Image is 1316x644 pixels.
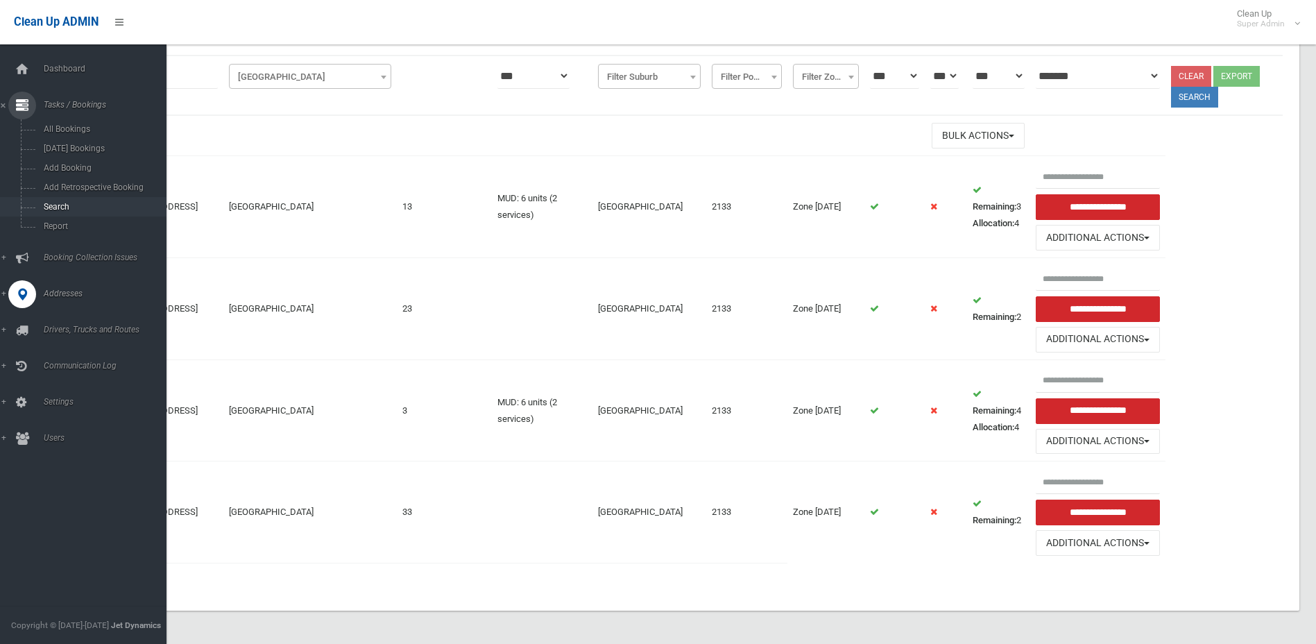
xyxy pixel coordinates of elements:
[1237,19,1285,29] small: Super Admin
[712,64,781,89] span: Filter Postcode
[1036,429,1161,455] button: Additional Actions
[40,163,165,173] span: Add Booking
[706,156,787,258] td: 2133
[973,405,1016,416] strong: Remaining:
[973,515,1016,525] strong: Remaining:
[229,64,391,89] span: Filter Street
[397,258,449,360] td: 23
[40,100,177,110] span: Tasks / Bookings
[787,461,865,563] td: Zone [DATE]
[706,258,787,360] td: 2133
[973,312,1016,322] strong: Remaining:
[232,67,388,87] span: Filter Street
[40,289,177,298] span: Addresses
[40,397,177,407] span: Settings
[967,156,1029,258] td: 3 4
[40,124,165,134] span: All Bookings
[40,144,165,153] span: [DATE] Bookings
[223,461,397,563] td: [GEOGRAPHIC_DATA]
[706,461,787,563] td: 2133
[592,461,707,563] td: [GEOGRAPHIC_DATA]
[787,359,865,461] td: Zone [DATE]
[40,253,177,262] span: Booking Collection Issues
[1213,66,1260,87] button: Export
[787,258,865,360] td: Zone [DATE]
[492,359,592,461] td: MUD: 6 units (2 services)
[967,461,1029,563] td: 2
[1036,530,1161,556] button: Additional Actions
[11,620,109,630] span: Copyright © [DATE]-[DATE]
[932,123,1025,149] button: Bulk Actions
[40,361,177,371] span: Communication Log
[223,156,397,258] td: [GEOGRAPHIC_DATA]
[973,218,1014,228] strong: Allocation:
[40,325,177,334] span: Drivers, Trucks and Routes
[967,359,1029,461] td: 4 4
[796,67,856,87] span: Filter Zone
[1171,87,1218,108] button: Search
[1036,327,1161,353] button: Additional Actions
[397,359,449,461] td: 3
[40,183,165,192] span: Add Retrospective Booking
[601,67,698,87] span: Filter Suburb
[715,67,778,87] span: Filter Postcode
[492,156,592,258] td: MUD: 6 units (2 services)
[706,359,787,461] td: 2133
[40,221,165,231] span: Report
[598,64,701,89] span: Filter Suburb
[1036,225,1161,251] button: Additional Actions
[973,201,1016,212] strong: Remaining:
[592,359,707,461] td: [GEOGRAPHIC_DATA]
[111,620,161,630] strong: Jet Dynamics
[793,64,860,89] span: Filter Zone
[14,15,99,28] span: Clean Up ADMIN
[1171,66,1211,87] a: Clear
[397,156,449,258] td: 13
[592,156,707,258] td: [GEOGRAPHIC_DATA]
[973,422,1014,432] strong: Allocation:
[787,156,865,258] td: Zone [DATE]
[592,258,707,360] td: [GEOGRAPHIC_DATA]
[397,461,449,563] td: 33
[1230,8,1299,29] span: Clean Up
[967,258,1029,360] td: 2
[40,433,177,443] span: Users
[223,359,397,461] td: [GEOGRAPHIC_DATA]
[40,202,165,212] span: Search
[40,64,177,74] span: Dashboard
[223,258,397,360] td: [GEOGRAPHIC_DATA]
